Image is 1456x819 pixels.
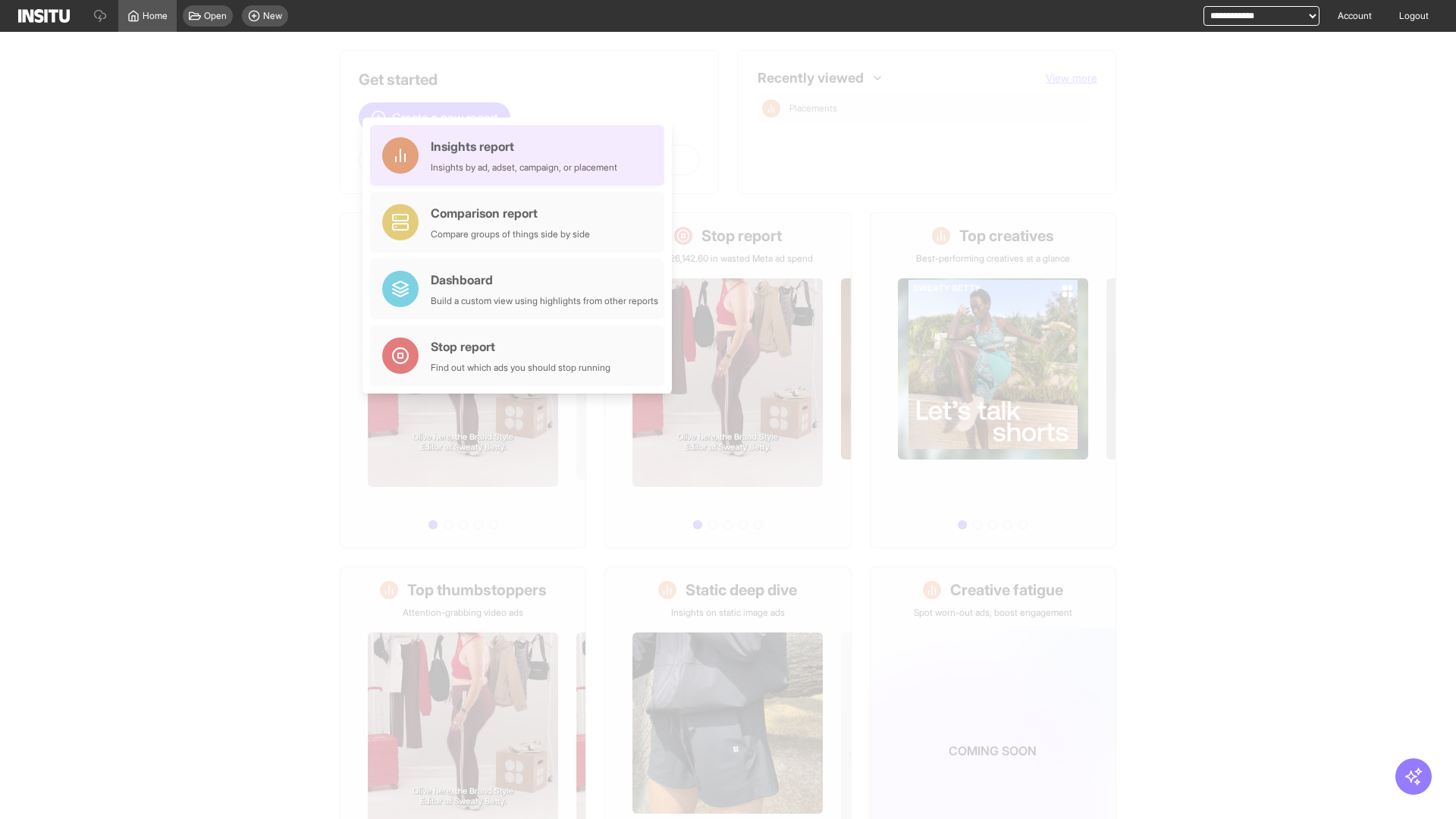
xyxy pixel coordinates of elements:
span: Open [204,10,227,22]
span: Home [143,10,168,22]
div: Insights report [431,137,617,155]
img: Logo [18,9,70,23]
div: Build a custom view using highlights from other reports [431,295,658,307]
div: Compare groups of things side by side [431,228,590,240]
div: Comparison report [431,204,590,222]
div: Insights by ad, adset, campaign, or placement [431,162,617,174]
div: Stop report [431,337,610,356]
span: New [263,10,282,22]
div: Find out which ads you should stop running [431,362,610,374]
div: Dashboard [431,271,658,289]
